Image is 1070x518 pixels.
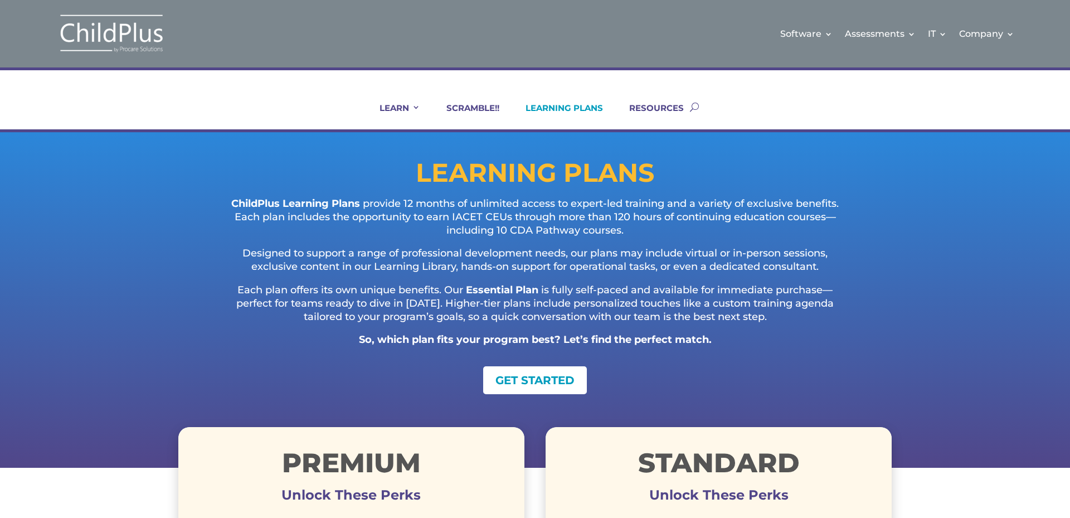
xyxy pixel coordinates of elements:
[432,103,499,129] a: SCRAMBLE!!
[546,449,892,482] h1: STANDARD
[483,366,587,394] a: GET STARTED
[178,449,524,482] h1: Premium
[615,103,684,129] a: RESOURCES
[223,247,847,284] p: Designed to support a range of professional development needs, our plans may include virtual or i...
[546,495,892,501] h3: Unlock These Perks
[928,11,947,56] a: IT
[845,11,916,56] a: Assessments
[366,103,420,129] a: LEARN
[178,495,524,501] h3: Unlock These Perks
[178,160,892,191] h1: LEARNING PLANS
[466,284,538,296] strong: Essential Plan
[959,11,1014,56] a: Company
[223,284,847,333] p: Each plan offers its own unique benefits. Our is fully self-paced and available for immediate pur...
[512,103,603,129] a: LEARNING PLANS
[359,333,712,346] strong: So, which plan fits your program best? Let’s find the perfect match.
[231,197,360,210] strong: ChildPlus Learning Plans
[780,11,833,56] a: Software
[223,197,847,247] p: provide 12 months of unlimited access to expert-led training and a variety of exclusive benefits....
